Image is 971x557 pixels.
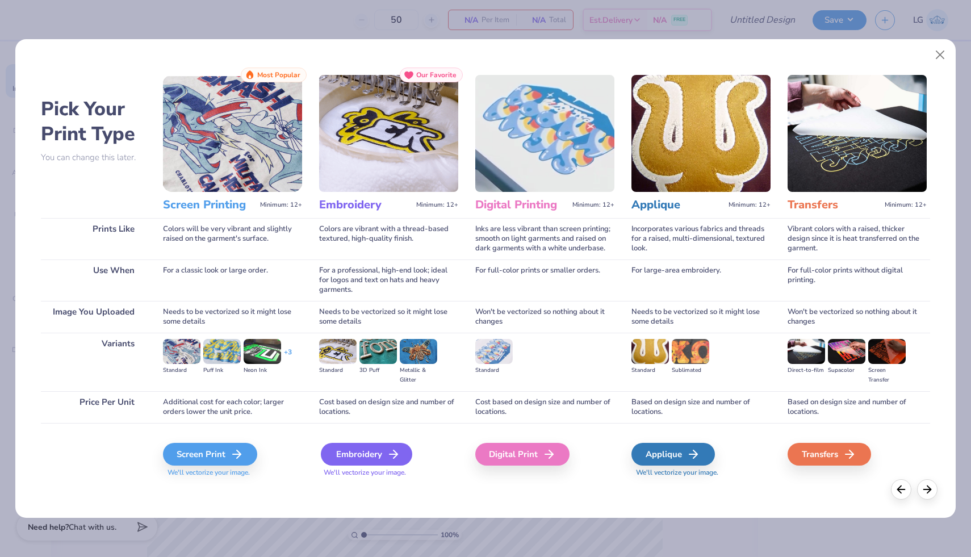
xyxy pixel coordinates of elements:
[475,391,614,423] div: Cost based on design size and number of locations.
[475,218,614,259] div: Inks are less vibrant than screen printing; smooth on light garments and raised on dark garments ...
[319,391,458,423] div: Cost based on design size and number of locations.
[788,366,825,375] div: Direct-to-film
[163,443,257,466] div: Screen Print
[400,339,437,364] img: Metallic & Glitter
[572,201,614,209] span: Minimum: 12+
[163,468,302,478] span: We'll vectorize your image.
[257,71,300,79] span: Most Popular
[631,198,724,212] h3: Applique
[203,366,241,375] div: Puff Ink
[631,366,669,375] div: Standard
[475,198,568,212] h3: Digital Printing
[788,391,927,423] div: Based on design size and number of locations.
[41,153,146,162] p: You can change this later.
[321,443,412,466] div: Embroidery
[828,366,865,375] div: Supacolor
[885,201,927,209] span: Minimum: 12+
[475,259,614,301] div: For full-color prints or smaller orders.
[319,259,458,301] div: For a professional, high-end look; ideal for logos and text on hats and heavy garments.
[163,218,302,259] div: Colors will be very vibrant and slightly raised on the garment's surface.
[163,198,256,212] h3: Screen Printing
[788,339,825,364] img: Direct-to-film
[319,468,458,478] span: We'll vectorize your image.
[672,366,709,375] div: Sublimated
[319,366,357,375] div: Standard
[475,339,513,364] img: Standard
[672,339,709,364] img: Sublimated
[41,97,146,146] h2: Pick Your Print Type
[163,339,200,364] img: Standard
[203,339,241,364] img: Puff Ink
[41,301,146,333] div: Image You Uploaded
[319,75,458,192] img: Embroidery
[319,198,412,212] h3: Embroidery
[631,391,771,423] div: Based on design size and number of locations.
[868,339,906,364] img: Screen Transfer
[319,301,458,333] div: Needs to be vectorized so it might lose some details
[41,391,146,423] div: Price Per Unit
[41,333,146,391] div: Variants
[359,339,397,364] img: 3D Puff
[631,218,771,259] div: Incorporates various fabrics and threads for a raised, multi-dimensional, textured look.
[475,301,614,333] div: Won't be vectorized so nothing about it changes
[631,468,771,478] span: We'll vectorize your image.
[260,201,302,209] span: Minimum: 12+
[788,75,927,192] img: Transfers
[788,259,927,301] div: For full-color prints without digital printing.
[475,443,570,466] div: Digital Print
[788,198,880,212] h3: Transfers
[475,75,614,192] img: Digital Printing
[868,366,906,385] div: Screen Transfer
[400,366,437,385] div: Metallic & Glitter
[41,218,146,259] div: Prints Like
[930,44,951,66] button: Close
[631,443,715,466] div: Applique
[788,443,871,466] div: Transfers
[788,301,927,333] div: Won't be vectorized so nothing about it changes
[416,201,458,209] span: Minimum: 12+
[631,75,771,192] img: Applique
[631,339,669,364] img: Standard
[729,201,771,209] span: Minimum: 12+
[359,366,397,375] div: 3D Puff
[163,75,302,192] img: Screen Printing
[244,366,281,375] div: Neon Ink
[163,391,302,423] div: Additional cost for each color; larger orders lower the unit price.
[284,347,292,367] div: + 3
[788,218,927,259] div: Vibrant colors with a raised, thicker design since it is heat transferred on the garment.
[163,259,302,301] div: For a classic look or large order.
[631,301,771,333] div: Needs to be vectorized so it might lose some details
[319,218,458,259] div: Colors are vibrant with a thread-based textured, high-quality finish.
[475,366,513,375] div: Standard
[244,339,281,364] img: Neon Ink
[828,339,865,364] img: Supacolor
[319,339,357,364] img: Standard
[41,259,146,301] div: Use When
[163,301,302,333] div: Needs to be vectorized so it might lose some details
[631,259,771,301] div: For large-area embroidery.
[163,366,200,375] div: Standard
[416,71,457,79] span: Our Favorite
